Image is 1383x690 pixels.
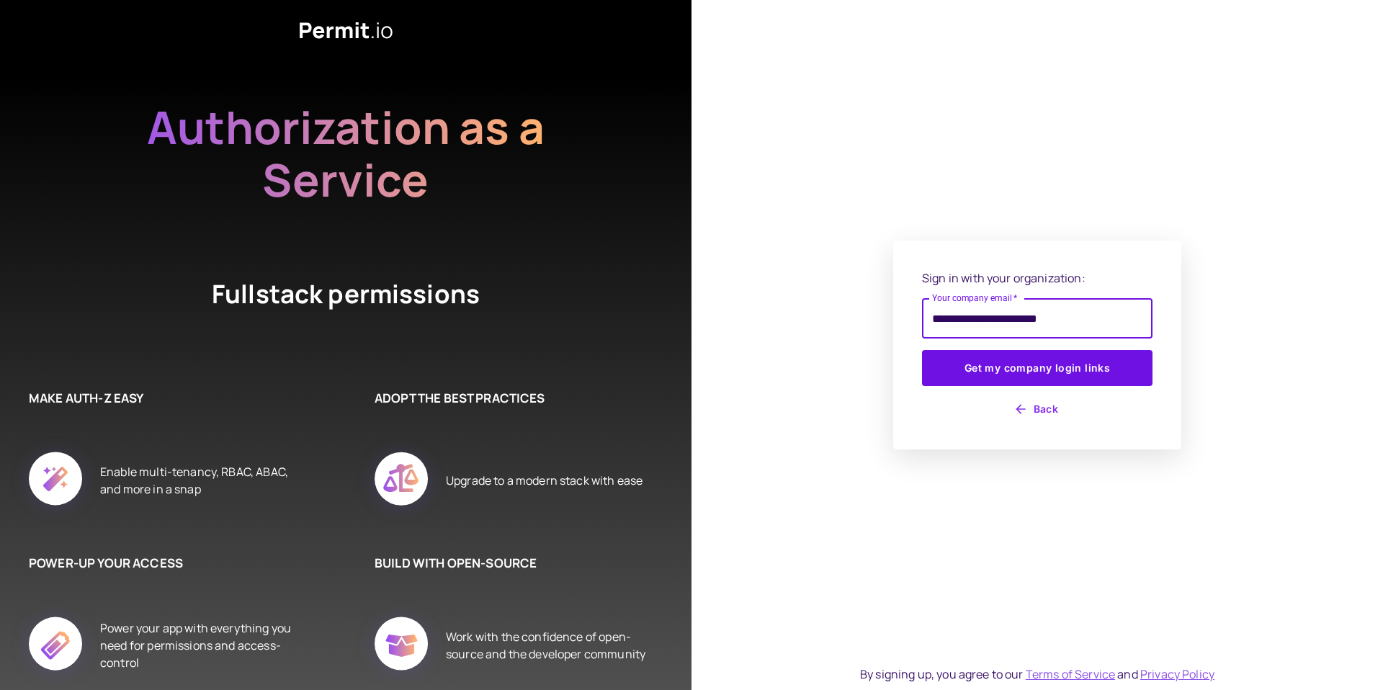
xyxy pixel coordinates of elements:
[29,389,303,408] h6: MAKE AUTH-Z EASY
[100,601,303,690] div: Power your app with everything you need for permissions and access-control
[922,269,1152,287] p: Sign in with your organization:
[375,389,648,408] h6: ADOPT THE BEST PRACTICES
[29,554,303,573] h6: POWER-UP YOUR ACCESS
[446,436,643,525] div: Upgrade to a modern stack with ease
[100,436,303,525] div: Enable multi-tenancy, RBAC, ABAC, and more in a snap
[101,101,591,206] h2: Authorization as a Service
[158,277,533,331] h4: Fullstack permissions
[375,554,648,573] h6: BUILD WITH OPEN-SOURCE
[922,398,1152,421] button: Back
[1140,666,1214,682] a: Privacy Policy
[860,666,1214,683] div: By signing up, you agree to our and
[1026,666,1115,682] a: Terms of Service
[922,350,1152,386] button: Get my company login links
[446,601,648,690] div: Work with the confidence of open-source and the developer community
[932,292,1018,304] label: Your company email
